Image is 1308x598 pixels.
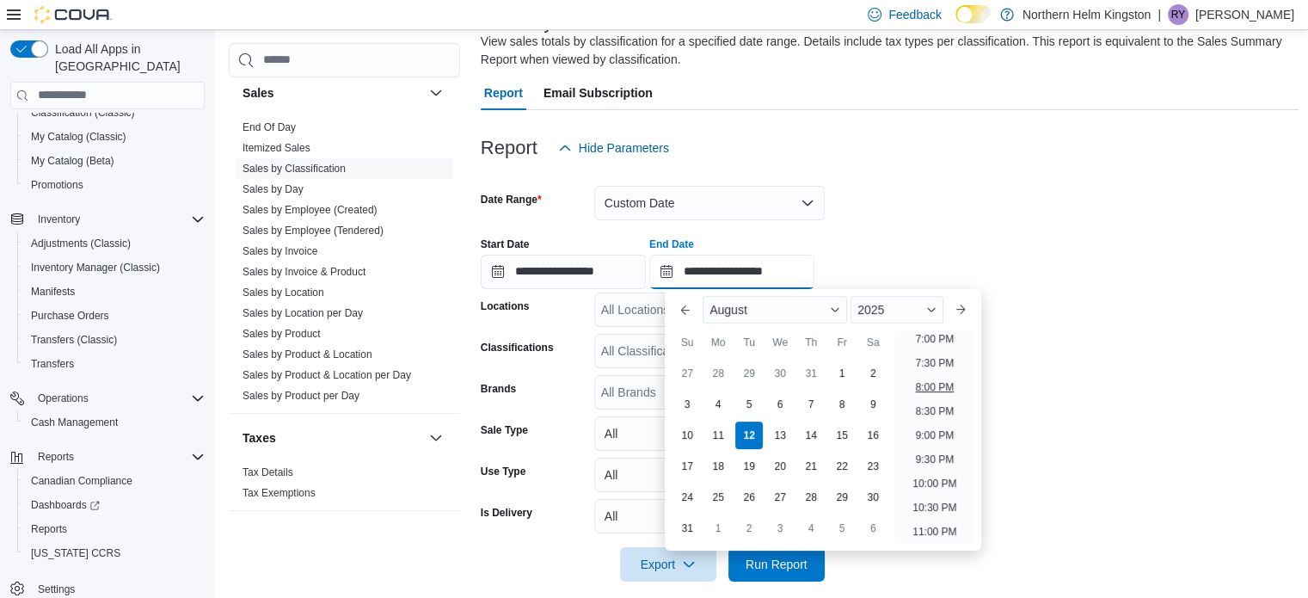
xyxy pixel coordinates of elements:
span: Run Report [746,556,808,573]
span: Sales by Invoice & Product [243,265,365,279]
span: Adjustments (Classic) [31,237,131,250]
div: day-20 [766,453,794,480]
div: day-29 [735,360,763,387]
div: We [766,329,794,356]
ul: Time [895,330,973,544]
li: 10:30 PM [906,497,963,518]
div: day-21 [797,453,825,480]
a: Itemized Sales [243,142,310,154]
span: Reports [38,450,74,464]
h3: Sales [243,84,274,102]
label: End Date [649,237,694,251]
a: Purchase Orders [24,305,116,326]
label: Brands [481,382,516,396]
span: Transfers (Classic) [24,330,205,350]
button: Operations [31,388,95,409]
button: Transfers (Classic) [17,328,212,352]
div: day-5 [828,515,856,542]
label: Start Date [481,237,530,251]
div: day-28 [704,360,732,387]
span: Inventory Manager (Classic) [31,261,160,274]
a: Sales by Employee (Tendered) [243,225,384,237]
a: Cash Management [24,412,125,433]
a: Promotions [24,175,90,195]
div: day-4 [797,515,825,542]
a: Sales by Day [243,183,304,195]
div: day-13 [766,422,794,449]
span: August [709,303,747,317]
div: day-22 [828,453,856,480]
div: day-2 [735,515,763,542]
span: Manifests [24,281,205,302]
div: day-30 [859,484,887,511]
label: Use Type [481,465,525,478]
a: Sales by Product & Location [243,348,372,361]
span: Sales by Location [243,286,324,299]
a: Dashboards [17,493,212,517]
a: Sales by Location [243,287,324,299]
span: Promotions [24,175,205,195]
button: Canadian Compliance [17,469,212,493]
div: day-16 [859,422,887,449]
a: [US_STATE] CCRS [24,543,127,564]
a: Transfers (Classic) [24,330,124,350]
button: Inventory [3,207,212,231]
li: 10:00 PM [906,473,963,494]
div: Su [673,329,701,356]
div: day-8 [828,391,856,418]
a: Canadian Compliance [24,471,139,491]
button: Hide Parameters [551,131,676,165]
h3: Report [481,138,537,158]
span: Sales by Employee (Tendered) [243,224,384,237]
label: Sale Type [481,423,528,437]
div: Fr [828,329,856,356]
div: Taxes [229,462,460,510]
a: Sales by Employee (Created) [243,204,378,216]
a: Tax Details [243,466,293,478]
div: day-9 [859,391,887,418]
button: All [594,458,825,492]
label: Is Delivery [481,506,532,520]
a: Reports [24,519,74,539]
span: Classification (Classic) [24,102,205,123]
button: My Catalog (Classic) [17,125,212,149]
a: Manifests [24,281,82,302]
div: day-30 [766,360,794,387]
div: day-24 [673,484,701,511]
span: Email Subscription [543,76,653,110]
span: Purchase Orders [24,305,205,326]
span: My Catalog (Classic) [24,126,205,147]
div: day-12 [735,422,763,449]
button: Taxes [243,429,422,447]
label: Date Range [481,193,542,207]
div: day-26 [735,484,763,511]
span: Dashboards [24,495,205,515]
span: Dark Mode [955,23,956,24]
div: Button. Open the year selector. 2025 is currently selected. [851,296,943,324]
div: day-23 [859,453,887,480]
a: Sales by Location per Day [243,307,363,319]
div: Button. Open the month selector. August is currently selected. [703,296,847,324]
button: Sales [243,84,422,102]
div: Sa [859,329,887,356]
div: Sales [229,117,460,413]
button: Reports [3,445,212,469]
div: day-7 [797,391,825,418]
span: Export [630,547,706,582]
span: My Catalog (Classic) [31,130,126,144]
button: Reports [31,447,81,467]
span: Operations [31,388,205,409]
span: Inventory [31,209,205,230]
a: My Catalog (Classic) [24,126,133,147]
span: My Catalog (Beta) [24,151,205,171]
li: 7:00 PM [909,329,961,349]
label: Locations [481,299,530,313]
span: Transfers (Classic) [31,333,117,347]
span: Reports [24,519,205,539]
button: [US_STATE] CCRS [17,541,212,565]
span: Sales by Classification [243,162,346,176]
span: My Catalog (Beta) [31,154,114,168]
div: day-3 [766,515,794,542]
span: Cash Management [24,412,205,433]
div: day-15 [828,422,856,449]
